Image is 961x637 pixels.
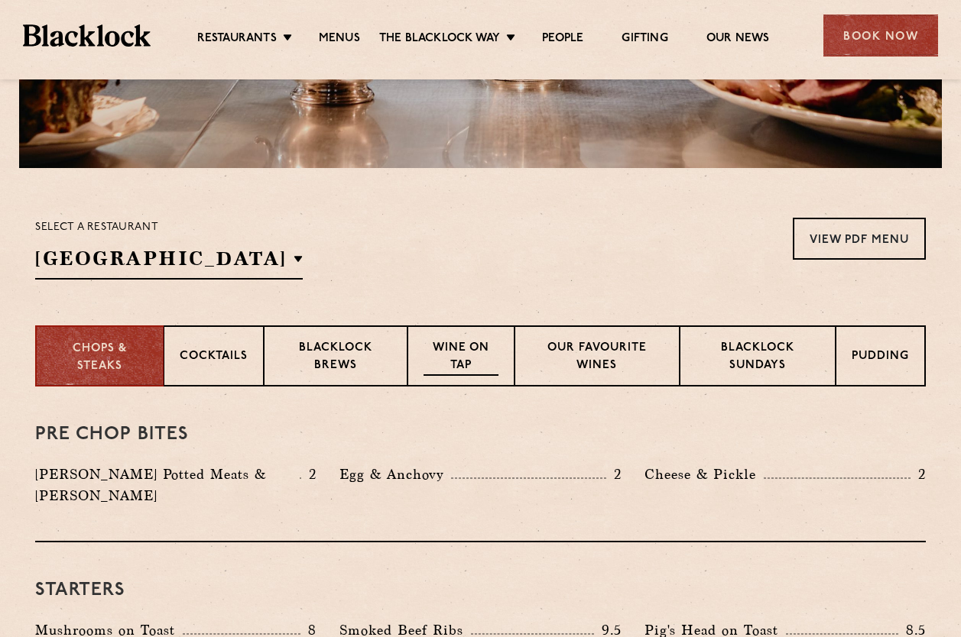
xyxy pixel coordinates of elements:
img: BL_Textured_Logo-footer-cropped.svg [23,24,151,46]
p: Blacklock Sundays [696,340,820,376]
h2: [GEOGRAPHIC_DATA] [35,245,303,280]
p: Chops & Steaks [52,341,148,375]
a: Menus [319,31,360,48]
p: Our favourite wines [531,340,663,376]
p: Blacklock Brews [280,340,391,376]
p: Pudding [852,348,909,367]
div: Book Now [823,15,938,57]
a: View PDF Menu [793,218,926,260]
a: Gifting [622,31,667,48]
p: Cocktails [180,348,248,367]
p: 2 [606,464,622,484]
p: 2 [911,464,926,484]
a: Our News [706,31,770,48]
p: Egg & Anchovy [339,464,451,485]
p: Cheese & Pickle [644,464,764,485]
a: People [542,31,583,48]
p: Select a restaurant [35,218,303,238]
p: [PERSON_NAME] Potted Meats & [PERSON_NAME] [35,464,300,506]
h3: Pre Chop Bites [35,425,926,445]
a: Restaurants [197,31,277,48]
p: Wine on Tap [424,340,498,376]
p: 2 [301,464,317,484]
a: The Blacklock Way [379,31,500,48]
h3: Starters [35,580,926,600]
